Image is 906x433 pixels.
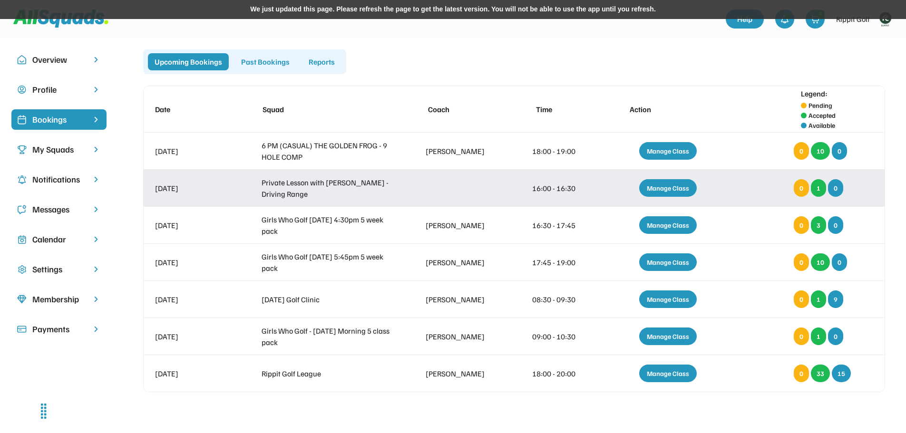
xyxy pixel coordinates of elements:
div: My Squads [32,143,86,156]
img: chevron-right.svg [91,85,101,94]
div: Girls Who Golf [DATE] 5:45pm 5 week pack [262,251,391,274]
div: 0 [794,216,809,234]
img: chevron-right.svg [91,265,101,274]
div: Rippit Golf [836,13,870,25]
img: shopping-cart-01%20%281%29.svg [810,14,820,24]
div: Messages [32,203,86,216]
img: Icon%20copy%2010.svg [17,55,27,65]
div: Notifications [32,173,86,186]
div: [PERSON_NAME] [426,368,497,379]
div: 16:00 - 16:30 [532,183,590,194]
div: [PERSON_NAME] [426,331,497,342]
div: 0 [794,290,809,308]
div: 18:00 - 20:00 [532,368,590,379]
img: Rippitlogov2_green.png [876,10,895,29]
div: 09:00 - 10:30 [532,331,590,342]
img: bell-03%20%281%29.svg [780,14,789,24]
div: 15 [832,365,851,382]
div: Manage Class [639,290,697,308]
div: Available [809,120,835,130]
div: Manage Class [639,179,697,197]
div: Girls Who Golf [DATE] 4:30pm 5 week pack [262,214,391,237]
div: 18:00 - 19:00 [532,145,590,157]
div: [PERSON_NAME] [426,145,497,157]
div: [DATE] [155,183,227,194]
div: 16:30 - 17:45 [532,220,590,231]
img: Icon%20copy%207.svg [17,235,27,244]
div: Settings [32,263,86,276]
div: [PERSON_NAME] [426,220,497,231]
div: Accepted [809,110,836,120]
div: Manage Class [639,216,697,234]
div: Legend: [801,88,828,99]
img: Icon%20copy%208.svg [17,295,27,304]
div: 1 [811,179,826,197]
div: 6 PM (CASUAL) THE GOLDEN FROG - 9 HOLE COMP [262,140,391,163]
div: Squad [263,104,392,115]
div: [DATE] [155,294,227,305]
div: Reports [302,53,341,70]
div: Manage Class [639,142,697,160]
a: Help [726,10,764,29]
div: [DATE] [155,145,227,157]
div: Profile [32,83,86,96]
img: Icon%20copy%203.svg [17,145,27,154]
div: Membership [32,293,86,306]
div: 33 [811,365,830,382]
img: Icon%20copy%204.svg [17,175,27,184]
div: 0 [828,179,843,197]
div: 08:30 - 09:30 [532,294,590,305]
div: Past Bookings [234,53,296,70]
div: Date [155,104,227,115]
img: chevron-right.svg [91,145,101,154]
div: 3 [811,216,826,234]
div: Manage Class [639,365,697,382]
div: [DATE] Golf Clinic [262,294,391,305]
div: 0 [832,142,847,160]
div: [PERSON_NAME] [426,257,497,268]
img: Icon%20copy%2016.svg [17,265,27,274]
div: 1 [811,290,826,308]
div: Action [630,104,716,115]
img: chevron-right.svg [91,295,101,304]
div: 0 [794,179,809,197]
div: 9 [828,290,843,308]
div: Manage Class [639,327,697,345]
img: chevron-right.svg [91,55,101,64]
div: [DATE] [155,257,227,268]
div: 0 [828,216,843,234]
div: Overview [32,53,86,66]
div: 0 [832,253,847,271]
div: 10 [811,253,830,271]
div: Rippit Golf League [262,368,391,379]
div: 17:45 - 19:00 [532,257,590,268]
div: Girls Who Golf - [DATE] Morning 5 class pack [262,325,391,348]
div: Private Lesson with [PERSON_NAME] - Driving Range [262,177,391,200]
div: 0 [794,253,809,271]
img: user-circle.svg [17,85,27,95]
img: Icon%20copy%205.svg [17,205,27,214]
div: 0 [828,327,843,345]
div: Upcoming Bookings [148,53,229,70]
div: 0 [794,327,809,345]
div: Time [536,104,594,115]
div: Calendar [32,233,86,246]
div: Bookings [32,113,86,126]
img: Icon%20%2819%29.svg [17,115,27,125]
div: [DATE] [155,220,227,231]
img: chevron-right.svg [91,205,101,214]
div: 0 [794,365,809,382]
div: [PERSON_NAME] [426,294,497,305]
div: 10 [811,142,830,160]
div: Pending [809,100,832,110]
div: 0 [794,142,809,160]
div: Coach [428,104,500,115]
div: 1 [811,327,826,345]
img: chevron-right.svg [91,235,101,244]
img: chevron-right%20copy%203.svg [91,115,101,124]
div: Manage Class [639,253,697,271]
img: chevron-right.svg [91,175,101,184]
